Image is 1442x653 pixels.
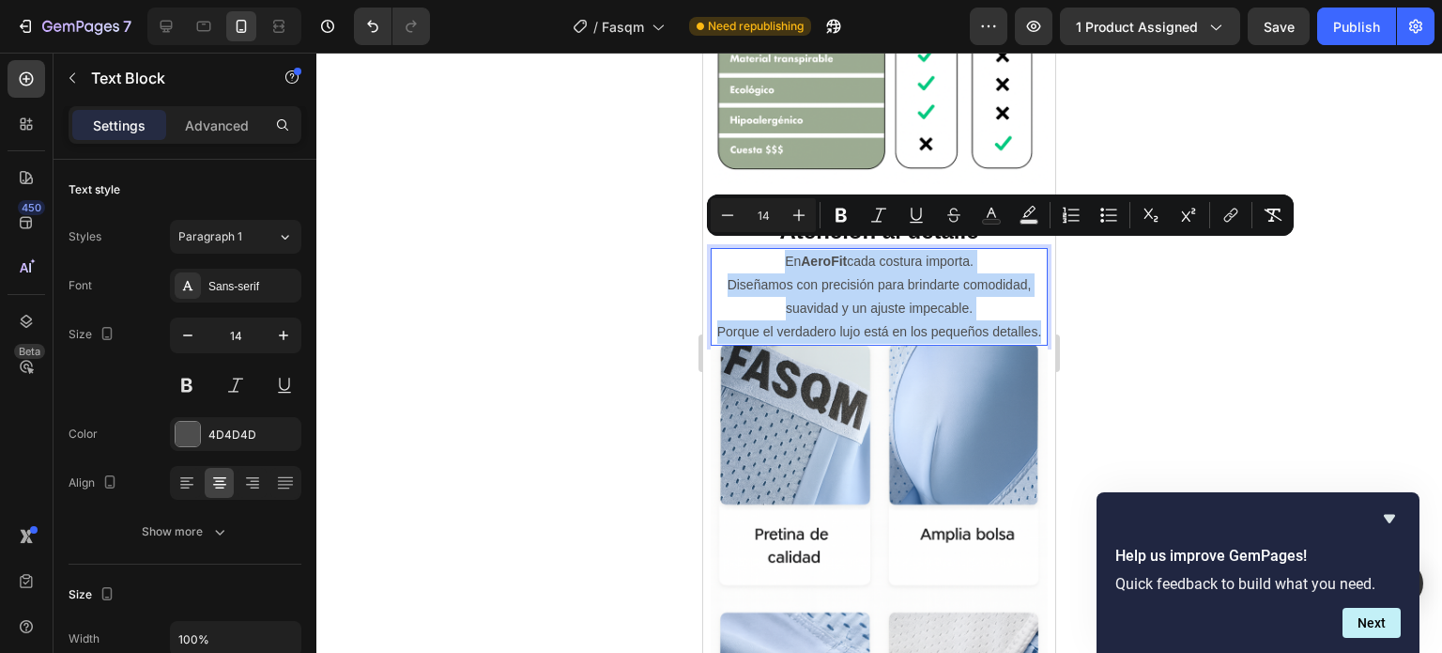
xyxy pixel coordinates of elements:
[69,471,121,496] div: Align
[18,200,45,215] div: 450
[354,8,430,45] div: Undo/Redo
[208,427,297,443] div: 4D4D4D
[602,17,644,37] span: Fasqm
[69,181,120,198] div: Text style
[708,18,804,35] span: Need republishing
[1076,17,1198,37] span: 1 product assigned
[123,15,131,38] p: 7
[1060,8,1240,45] button: 1 product assigned
[1342,608,1401,638] button: Next question
[1115,545,1401,567] h2: Help us improve GemPages!
[170,220,301,254] button: Paragraph 1
[69,515,301,549] button: Show more
[93,116,146,135] p: Settings
[593,17,598,37] span: /
[142,522,229,541] div: Show more
[91,67,251,89] p: Text Block
[1248,8,1310,45] button: Save
[1115,507,1401,638] div: Help us improve GemPages!
[178,228,242,245] span: Paragraph 1
[707,194,1294,236] div: Editor contextual toolbar
[1264,19,1295,35] span: Save
[69,322,118,348] div: Size
[69,277,92,294] div: Font
[1333,17,1380,37] div: Publish
[1115,575,1401,593] p: Quick feedback to build what you need.
[69,630,100,647] div: Width
[69,228,101,245] div: Styles
[8,8,140,45] button: 7
[69,426,98,443] div: Color
[1378,507,1401,530] button: Hide survey
[208,278,297,295] div: Sans-serif
[14,344,45,359] div: Beta
[703,53,1055,653] iframe: Design area
[185,116,249,135] p: Advanced
[69,583,118,608] div: Size
[1317,8,1396,45] button: Publish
